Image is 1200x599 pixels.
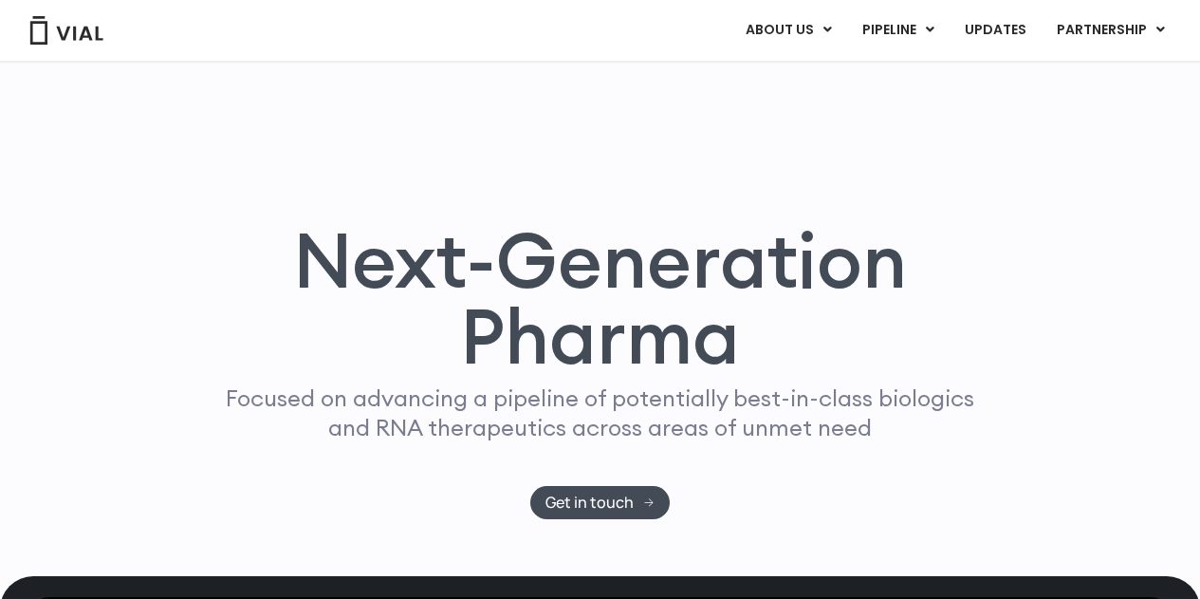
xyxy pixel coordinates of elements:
[190,222,1011,374] h1: Next-Generation Pharma
[950,14,1041,47] a: UPDATES
[1042,14,1180,47] a: PARTNERSHIPMenu Toggle
[545,496,634,510] span: Get in touch
[28,16,104,45] img: Vial Logo
[847,14,949,47] a: PIPELINEMenu Toggle
[218,384,983,442] p: Focused on advancing a pipeline of potentially best-in-class biologics and RNA therapeutics acros...
[730,14,846,47] a: ABOUT USMenu Toggle
[530,486,670,519] a: Get in touch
